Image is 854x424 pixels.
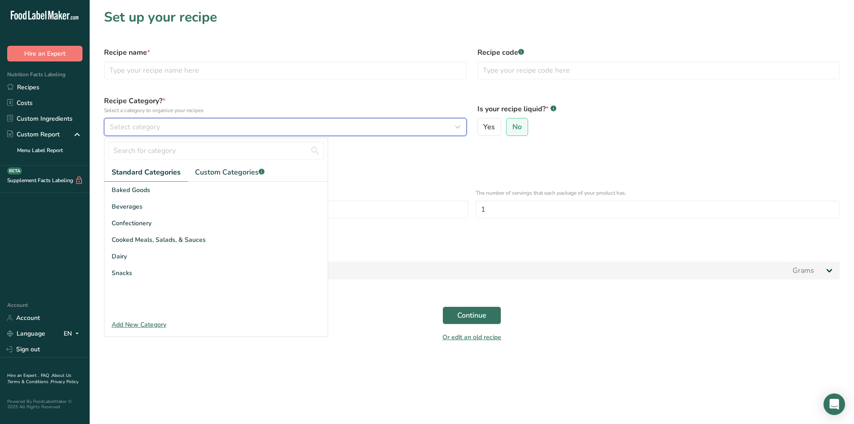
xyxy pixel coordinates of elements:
[104,7,840,27] h1: Set up your recipe
[104,250,840,258] p: Add recipe serving size.
[104,61,467,79] input: Type your recipe name here
[7,46,82,61] button: Hire an Expert
[104,152,840,163] div: Define serving size details
[7,326,45,341] a: Language
[64,328,82,339] div: EN
[8,379,51,385] a: Terms & Conditions .
[442,333,501,341] a: Or edit an old recipe
[112,219,152,228] span: Confectionery
[112,202,143,211] span: Beverages
[7,399,82,410] div: Powered By FoodLabelMaker © 2025 All Rights Reserved
[195,167,264,178] span: Custom Categories
[512,122,522,131] span: No
[104,163,840,171] div: Specify the number of servings the recipe makes OR Fix a specific serving weight
[483,122,495,131] span: Yes
[112,235,206,245] span: Cooked Meals, Salads, & Sauces
[112,167,181,178] span: Standard Categories
[99,224,117,232] div: OR
[104,118,467,136] button: Select category
[41,372,52,379] a: FAQ .
[476,189,840,197] p: The number of servings that each package of your product has.
[51,379,78,385] a: Privacy Policy
[108,142,324,160] input: Search for category
[477,47,840,58] label: Recipe code
[457,310,486,321] span: Continue
[104,96,467,114] label: Recipe Category?
[477,61,840,79] input: Type your recipe code here
[104,47,467,58] label: Recipe name
[7,372,39,379] a: Hire an Expert .
[442,306,501,324] button: Continue
[824,393,845,415] div: Open Intercom Messenger
[110,122,160,132] span: Select category
[104,320,328,329] div: Add New Category
[7,130,60,139] div: Custom Report
[112,252,127,261] span: Dairy
[112,268,132,278] span: Snacks
[104,106,467,114] p: Select a category to organize your recipes
[7,167,22,175] div: BETA
[7,372,71,385] a: About Us .
[477,104,840,114] label: Is your recipe liquid?
[112,185,150,195] span: Baked Goods
[104,262,787,280] input: Type your serving size here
